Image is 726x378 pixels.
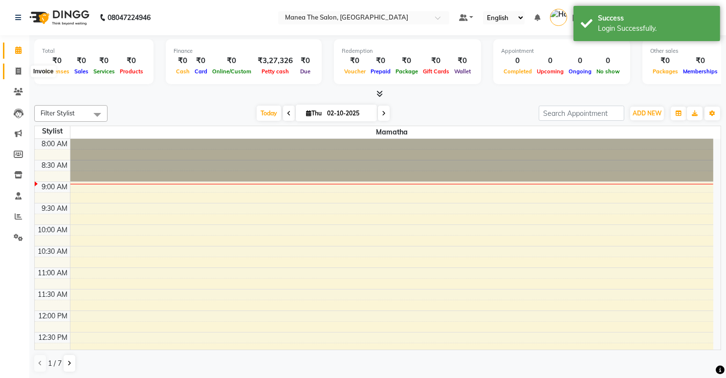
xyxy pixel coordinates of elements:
[72,68,91,75] span: Sales
[368,68,393,75] span: Prepaid
[174,68,192,75] span: Cash
[594,55,622,67] div: 0
[566,68,594,75] span: Ongoing
[633,110,661,117] span: ADD NEW
[342,47,473,55] div: Redemption
[324,106,373,121] input: 2025-10-02
[210,68,254,75] span: Online/Custom
[91,55,117,67] div: ₹0
[257,106,281,121] span: Today
[452,68,473,75] span: Wallet
[35,126,70,136] div: Stylist
[40,139,70,149] div: 8:00 AM
[117,55,146,67] div: ₹0
[42,47,146,55] div: Total
[108,4,151,31] b: 08047224946
[259,68,291,75] span: Petty cash
[501,55,534,67] div: 0
[37,311,70,321] div: 12:00 PM
[650,68,681,75] span: Packages
[37,333,70,343] div: 12:30 PM
[41,109,75,117] span: Filter Stylist
[598,13,713,23] div: Success
[420,68,452,75] span: Gift Cards
[630,107,664,120] button: ADD NEW
[534,55,566,67] div: 0
[342,55,368,67] div: ₹0
[594,68,622,75] span: No show
[48,358,62,369] span: 1 / 7
[393,55,420,67] div: ₹0
[420,55,452,67] div: ₹0
[70,126,714,138] span: Mamatha
[72,55,91,67] div: ₹0
[36,225,70,235] div: 10:00 AM
[393,68,420,75] span: Package
[36,246,70,257] div: 10:30 AM
[534,68,566,75] span: Upcoming
[192,68,210,75] span: Card
[452,55,473,67] div: ₹0
[297,55,314,67] div: ₹0
[501,68,534,75] span: Completed
[501,47,622,55] div: Appointment
[539,106,624,121] input: Search Appointment
[31,66,56,77] div: Invoice
[566,55,594,67] div: 0
[42,55,72,67] div: ₹0
[174,55,192,67] div: ₹0
[681,68,720,75] span: Memberships
[210,55,254,67] div: ₹0
[650,55,681,67] div: ₹0
[91,68,117,75] span: Services
[304,110,324,117] span: Thu
[36,289,70,300] div: 11:30 AM
[550,9,567,26] img: Hari Krishna
[254,55,297,67] div: ₹3,27,326
[342,68,368,75] span: Voucher
[572,13,707,23] span: [PERSON_NAME][DEMOGRAPHIC_DATA]
[40,182,70,192] div: 9:00 AM
[368,55,393,67] div: ₹0
[25,4,92,31] img: logo
[40,160,70,171] div: 8:30 AM
[298,68,313,75] span: Due
[117,68,146,75] span: Products
[174,47,314,55] div: Finance
[598,23,713,34] div: Login Successfully.
[40,203,70,214] div: 9:30 AM
[36,268,70,278] div: 11:00 AM
[681,55,720,67] div: ₹0
[192,55,210,67] div: ₹0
